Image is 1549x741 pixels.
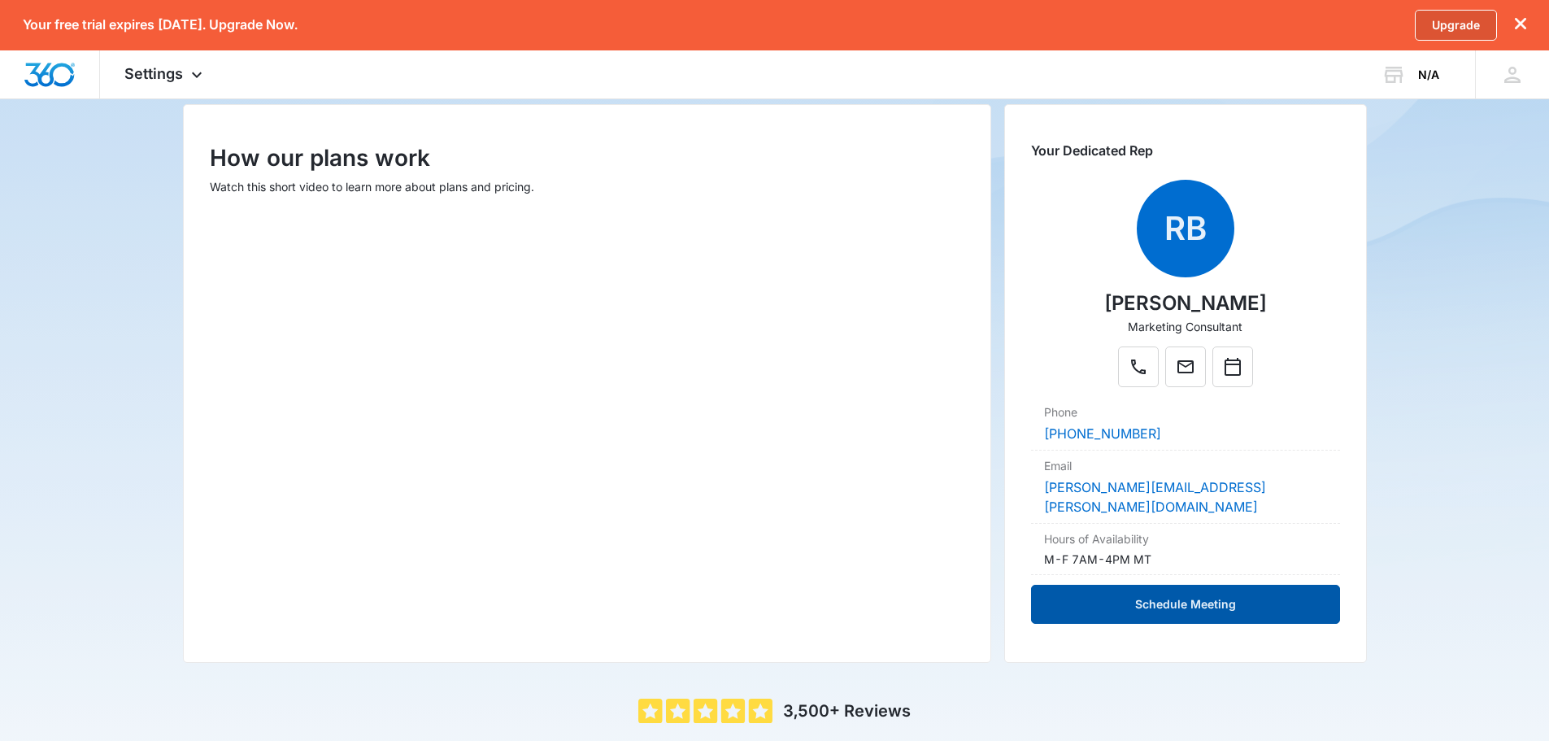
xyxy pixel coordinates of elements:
a: Upgrade [1415,10,1497,41]
button: Mail [1165,347,1206,387]
p: M-F 7AM-4PM MT [1044,551,1151,568]
div: Phone[PHONE_NUMBER] [1031,397,1339,451]
a: [PERSON_NAME][EMAIL_ADDRESS][PERSON_NAME][DOMAIN_NAME] [1044,479,1266,515]
button: Calendar [1212,347,1253,387]
div: Hours of AvailabilityM-F 7AM-4PM MT [1031,524,1339,575]
dt: Email [1044,457,1326,474]
p: Your free trial expires [DATE]. Upgrade Now. [23,17,298,33]
button: Phone [1118,347,1159,387]
button: dismiss this dialog [1515,17,1526,33]
dt: Hours of Availability [1044,530,1326,547]
p: How our plans work [210,141,965,175]
dt: Phone [1044,403,1326,421]
p: Marketing Consultant [1128,318,1242,335]
div: Settings [100,50,231,98]
p: 3,500+ Reviews [783,699,911,723]
p: Watch this short video to learn more about plans and pricing. [210,178,965,195]
p: Your Dedicated Rep [1031,141,1339,160]
p: [PERSON_NAME] [1104,289,1267,318]
a: [PHONE_NUMBER] [1044,425,1161,442]
span: Settings [124,65,183,82]
div: Email[PERSON_NAME][EMAIL_ADDRESS][PERSON_NAME][DOMAIN_NAME] [1031,451,1339,524]
button: Schedule Meeting [1031,585,1339,624]
span: RB [1137,180,1234,277]
div: account name [1418,68,1439,81]
iframe: To enrich screen reader interactions, please activate Accessibility in Grammarly extension settings [210,211,965,636]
